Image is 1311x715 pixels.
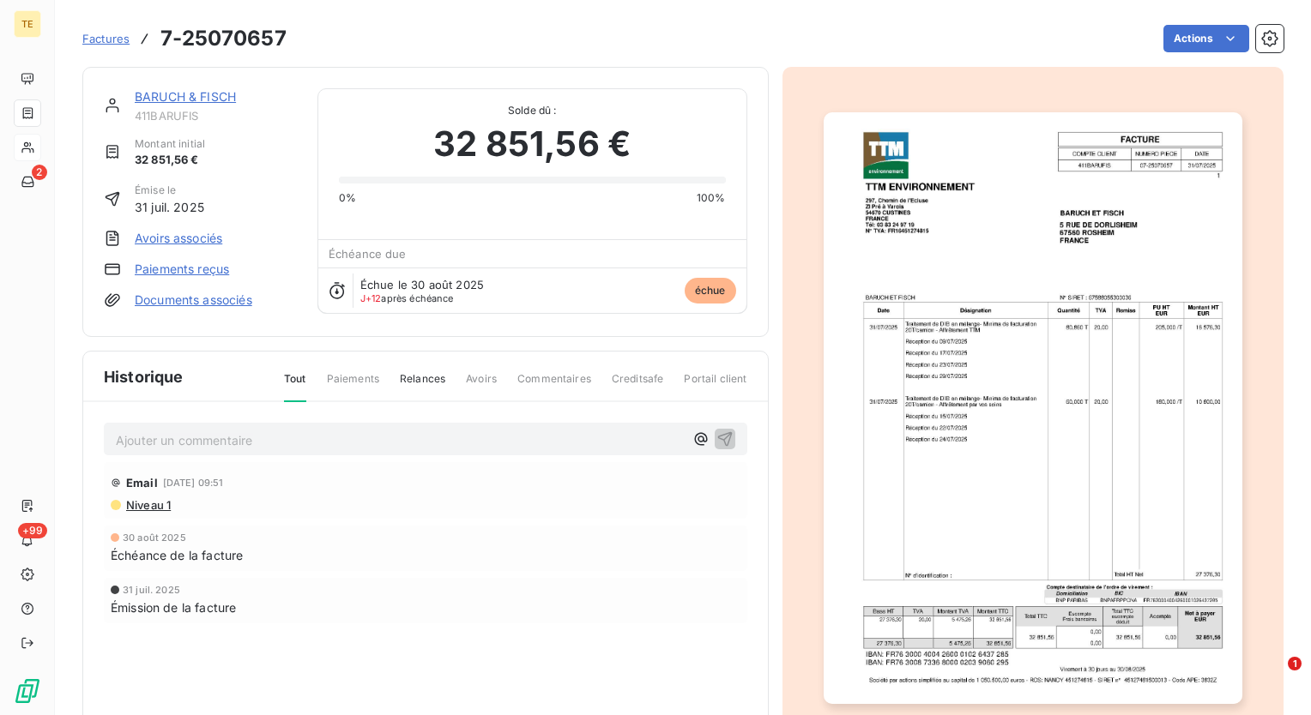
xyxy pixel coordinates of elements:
[1288,657,1302,670] span: 1
[284,371,306,402] span: Tout
[123,532,186,543] span: 30 août 2025
[104,365,184,388] span: Historique
[329,247,407,261] span: Échéance due
[135,261,229,278] a: Paiements reçus
[163,478,224,488] span: [DATE] 09:51
[135,198,204,216] span: 31 juil. 2025
[111,598,236,616] span: Émission de la facture
[135,136,205,152] span: Montant initial
[517,371,591,400] span: Commentaires
[135,152,205,169] span: 32 851,56 €
[360,293,454,303] span: après échéance
[124,498,171,512] span: Niveau 1
[697,190,726,206] span: 100%
[126,476,158,490] span: Email
[82,32,130,45] span: Factures
[685,278,736,303] span: échue
[14,677,41,705] img: Logo LeanPay
[360,292,382,304] span: J+12
[135,230,222,247] a: Avoirs associés
[684,371,746,400] span: Portail client
[360,278,484,291] span: Échue le 30 août 2025
[339,103,726,118] span: Solde dû :
[32,165,47,180] span: 2
[82,30,130,47] a: Factures
[135,183,204,198] span: Émise le
[1253,657,1294,698] iframe: Intercom live chat
[824,112,1242,704] img: invoice_thumbnail
[160,23,287,54] h3: 7-25070657
[135,291,252,309] a: Documents associés
[433,118,631,170] span: 32 851,56 €
[18,523,47,538] span: +99
[123,585,180,595] span: 31 juil. 2025
[135,109,297,123] span: 411BARUFIS
[1163,25,1249,52] button: Actions
[14,10,41,38] div: TE
[327,371,379,400] span: Paiements
[111,546,243,564] span: Échéance de la facture
[400,371,445,400] span: Relances
[339,190,356,206] span: 0%
[612,371,664,400] span: Creditsafe
[466,371,497,400] span: Avoirs
[135,89,236,104] a: BARUCH & FISCH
